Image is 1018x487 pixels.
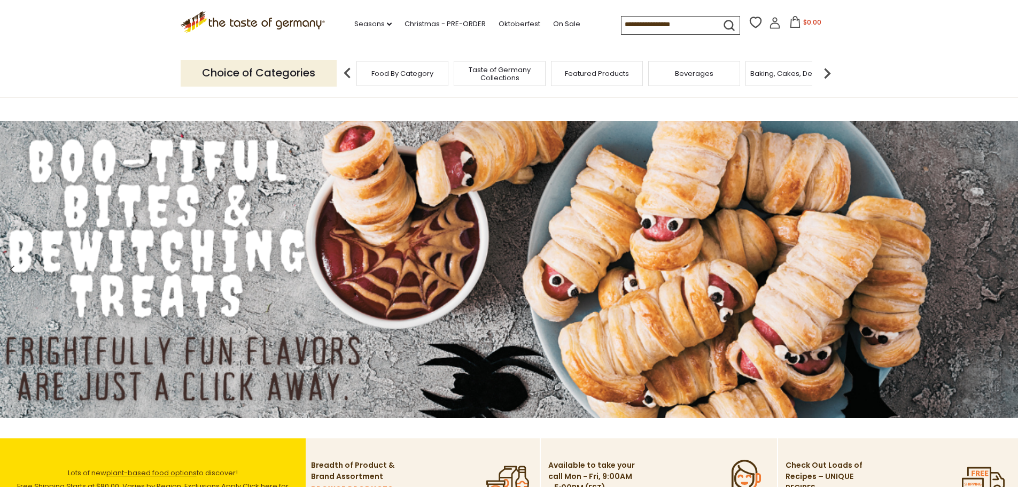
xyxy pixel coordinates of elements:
[311,460,399,482] p: Breadth of Product & Brand Assortment
[783,16,828,32] button: $0.00
[457,66,542,82] a: Taste of Germany Collections
[405,18,486,30] a: Christmas - PRE-ORDER
[371,69,433,78] a: Food By Category
[675,69,713,78] a: Beverages
[337,63,358,84] img: previous arrow
[354,18,392,30] a: Seasons
[499,18,540,30] a: Oktoberfest
[106,468,197,478] a: plant-based food options
[750,69,833,78] a: Baking, Cakes, Desserts
[817,63,838,84] img: next arrow
[803,18,821,27] span: $0.00
[553,18,580,30] a: On Sale
[565,69,629,78] a: Featured Products
[181,60,337,86] p: Choice of Categories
